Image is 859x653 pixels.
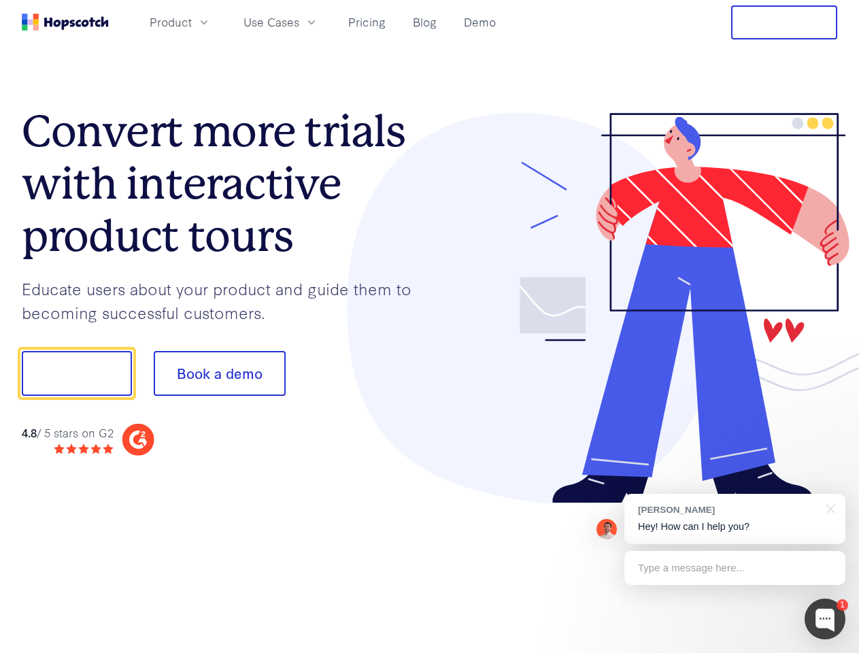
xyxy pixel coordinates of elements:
button: Use Cases [235,11,326,33]
div: / 5 stars on G2 [22,424,114,441]
button: Free Trial [731,5,837,39]
a: Demo [458,11,501,33]
a: Blog [407,11,442,33]
p: Hey! How can I help you? [638,520,832,534]
div: 1 [837,599,848,611]
button: Book a demo [154,351,286,396]
strong: 4.8 [22,424,37,440]
span: Product [150,14,192,31]
a: Pricing [343,11,391,33]
div: Type a message here... [624,551,845,585]
button: Product [141,11,219,33]
h1: Convert more trials with interactive product tours [22,105,430,262]
span: Use Cases [243,14,299,31]
a: Home [22,14,109,31]
button: Show me! [22,351,132,396]
p: Educate users about your product and guide them to becoming successful customers. [22,277,430,324]
img: Mark Spera [596,519,617,539]
div: [PERSON_NAME] [638,503,818,516]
